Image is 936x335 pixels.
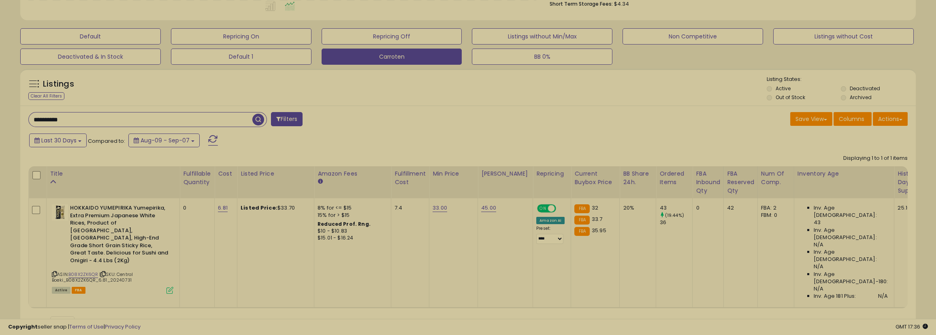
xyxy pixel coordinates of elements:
b: Short Term Storage Fees: [550,0,613,7]
div: Fulfillable Quantity [183,170,211,187]
button: BB 0% [472,49,612,65]
span: Inv. Age [DEMOGRAPHIC_DATA]: [814,248,888,263]
span: Columns [839,115,864,123]
span: 35.95 [592,227,606,234]
div: Fulfillment Cost [394,170,426,187]
span: Inv. Age [DEMOGRAPHIC_DATA]-180: [814,271,888,285]
div: 0 [183,204,208,212]
small: FBA [574,216,589,225]
span: All listings currently available for purchase on Amazon [52,287,70,294]
div: Preset: [536,226,565,244]
div: FBM: 0 [761,212,788,219]
span: Aug-09 - Sep-07 [141,136,190,144]
span: N/A [814,263,823,270]
button: Carroten [322,49,462,65]
button: Repricing Off [322,28,462,45]
a: Terms of Use [69,323,104,331]
span: N/A [814,241,823,248]
div: 0 [696,204,717,212]
div: Listed Price [241,170,311,178]
button: Deactivated & In Stock [20,49,161,65]
div: Inventory Age [797,170,891,178]
button: Filters [271,112,303,126]
small: FBA [574,204,589,213]
div: Amazon Fees [318,170,388,178]
small: (19.44%) [665,212,684,218]
div: seller snap | | [8,323,141,331]
span: N/A [878,293,888,300]
span: FBA [72,287,85,294]
label: Active [776,85,791,92]
button: Columns [834,112,872,126]
button: Default 1 [171,49,311,65]
button: Aug-09 - Sep-07 [128,134,200,147]
a: 33.00 [433,204,447,212]
span: 32 [592,204,598,212]
span: 2025-10-8 17:36 GMT [895,323,928,331]
button: Listings without Cost [773,28,914,45]
div: Title [50,170,176,178]
button: Last 30 Days [29,134,87,147]
div: Min Price [433,170,474,178]
div: 25.10 [898,204,924,212]
div: $33.70 [241,204,308,212]
span: ON [538,205,548,212]
button: Actions [873,112,908,126]
div: 8% for <= $15 [318,204,385,212]
h5: Listings [43,78,74,90]
button: Save View [790,112,832,126]
a: 45.00 [481,204,496,212]
button: Default [20,28,161,45]
div: Cost [218,170,234,178]
button: Listings without Min/Max [472,28,612,45]
div: BB Share 24h. [623,170,652,187]
label: Out of Stock [776,94,805,101]
span: Inv. Age [DEMOGRAPHIC_DATA]: [814,204,888,219]
div: FBA: 2 [761,204,788,212]
label: Archived [850,94,872,101]
p: Listing States: [767,76,916,83]
span: | SKU: Central Boeki_B08X2ZK6QR_6.81_20240731 [52,271,133,283]
small: FBA [574,227,589,236]
strong: Copyright [8,323,38,331]
div: FBA Reserved Qty [727,170,754,195]
b: Listed Price: [241,204,277,212]
button: Non Competitive [623,28,763,45]
span: 43 [814,219,821,226]
div: Ordered Items [659,170,689,187]
span: Compared to: [88,137,125,145]
div: FBA inbound Qty [696,170,720,195]
img: 41ntNdc-daL._SL40_.jpg [52,204,68,221]
span: N/A [814,285,823,293]
a: Privacy Policy [105,323,141,331]
div: Current Buybox Price [574,170,616,187]
div: Displaying 1 to 1 of 1 items [843,155,908,162]
b: HOKKAIDO YUMEPIRIKA Yumepirika, Extra Premium Japanese White Rices, Product of [GEOGRAPHIC_DATA],... [70,204,168,267]
b: Reduced Prof. Rng. [318,221,371,227]
a: B08X2ZK6QR [68,271,98,278]
a: 6.81 [218,204,228,212]
div: [PERSON_NAME] [481,170,529,178]
span: Inv. Age 181 Plus: [814,293,856,300]
div: 15% for > $15 [318,212,385,219]
div: $15.01 - $16.24 [318,235,385,242]
label: Deactivated [850,85,880,92]
span: 33.7 [592,215,603,223]
small: Amazon Fees. [318,178,322,185]
div: $10 - $10.83 [318,228,385,235]
div: Repricing [536,170,567,178]
div: 42 [727,204,751,212]
div: 43 [659,204,692,212]
span: OFF [555,205,568,212]
div: 7.4 [394,204,423,212]
span: Last 30 Days [41,136,77,144]
div: ASIN: [52,204,173,293]
div: Amazon AI [536,217,565,224]
button: Repricing On [171,28,311,45]
div: 36 [659,219,692,226]
div: 20% [623,204,650,212]
div: Num of Comp. [761,170,791,187]
div: Clear All Filters [28,92,64,100]
div: Historical Days Of Supply [898,170,927,195]
span: Inv. Age [DEMOGRAPHIC_DATA]: [814,227,888,241]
